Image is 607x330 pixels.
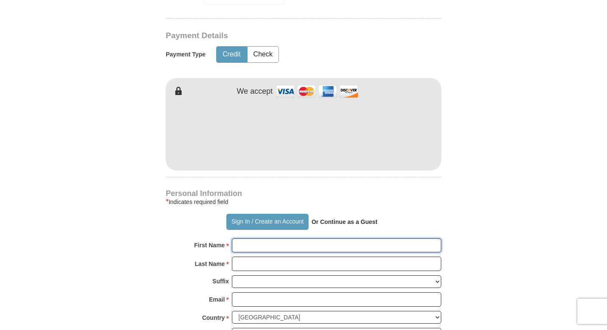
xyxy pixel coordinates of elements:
[209,294,225,305] strong: Email
[166,51,206,58] h5: Payment Type
[194,239,225,251] strong: First Name
[217,47,247,62] button: Credit
[237,87,273,96] h4: We accept
[248,47,278,62] button: Check
[312,218,378,225] strong: Or Continue as a Guest
[166,197,441,207] div: Indicates required field
[202,312,225,324] strong: Country
[166,190,441,197] h4: Personal Information
[275,82,359,101] img: credit cards accepted
[195,258,225,270] strong: Last Name
[212,275,229,287] strong: Suffix
[166,31,382,41] h3: Payment Details
[226,214,308,230] button: Sign In / Create an Account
